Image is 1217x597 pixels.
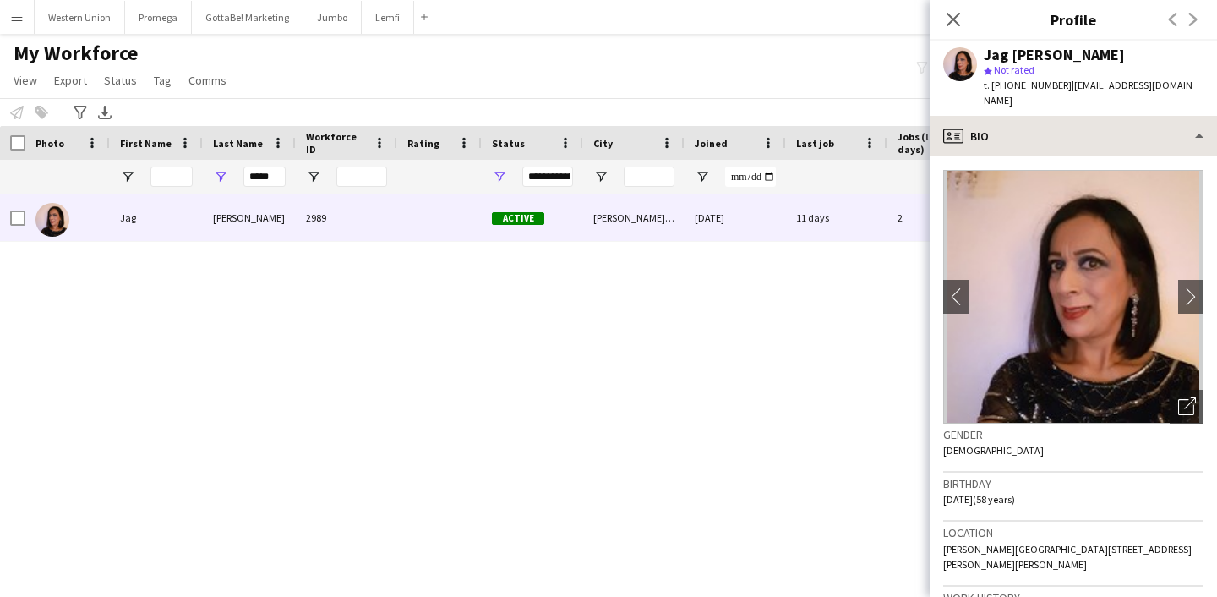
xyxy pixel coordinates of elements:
span: Tag [154,73,172,88]
span: Workforce ID [306,130,367,156]
h3: Profile [930,8,1217,30]
span: First Name [120,137,172,150]
a: View [7,69,44,91]
button: Open Filter Menu [306,169,321,184]
button: GottaBe! Marketing [192,1,303,34]
span: Last Name [213,137,263,150]
img: Jag Lagah [35,203,69,237]
input: Workforce ID Filter Input [336,167,387,187]
button: Open Filter Menu [593,169,608,184]
button: Western Union [35,1,125,34]
input: First Name Filter Input [150,167,193,187]
h3: Location [943,525,1203,540]
div: 2989 [296,194,397,241]
span: Rating [407,137,439,150]
span: Not rated [994,63,1034,76]
span: Jobs (last 90 days) [898,130,967,156]
span: Last job [796,137,834,150]
button: Lemfi [362,1,414,34]
div: Jag [PERSON_NAME] [984,47,1125,63]
a: Export [47,69,94,91]
a: Tag [147,69,178,91]
span: City [593,137,613,150]
span: Status [104,73,137,88]
img: Crew avatar or photo [943,170,1203,424]
span: Export [54,73,87,88]
div: [PERSON_NAME] Coldfield [583,194,685,241]
span: View [14,73,37,88]
input: City Filter Input [624,167,674,187]
span: [PERSON_NAME][GEOGRAPHIC_DATA][STREET_ADDRESS][PERSON_NAME][PERSON_NAME] [943,543,1192,571]
button: Jumbo [303,1,362,34]
button: Open Filter Menu [695,169,710,184]
div: 11 days [786,194,887,241]
span: Joined [695,137,728,150]
span: Active [492,212,544,225]
span: t. [PHONE_NUMBER] [984,79,1072,91]
div: Open photos pop-in [1170,390,1203,424]
app-action-btn: Advanced filters [70,102,90,123]
a: Status [97,69,144,91]
input: Last Name Filter Input [243,167,286,187]
div: 2 [887,194,997,241]
h3: Gender [943,427,1203,442]
span: Photo [35,137,64,150]
div: Jag [110,194,203,241]
div: Bio [930,116,1217,156]
span: [DEMOGRAPHIC_DATA] [943,444,1044,457]
h3: Birthday [943,476,1203,491]
button: Open Filter Menu [213,169,228,184]
div: [PERSON_NAME] [203,194,296,241]
span: | [EMAIL_ADDRESS][DOMAIN_NAME] [984,79,1198,107]
span: My Workforce [14,41,138,66]
span: Status [492,137,525,150]
app-action-btn: Export XLSX [95,102,115,123]
button: Open Filter Menu [492,169,507,184]
span: Comms [188,73,226,88]
div: [DATE] [685,194,786,241]
a: Comms [182,69,233,91]
button: Promega [125,1,192,34]
button: Open Filter Menu [120,169,135,184]
span: [DATE] (58 years) [943,493,1015,506]
input: Joined Filter Input [725,167,776,187]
